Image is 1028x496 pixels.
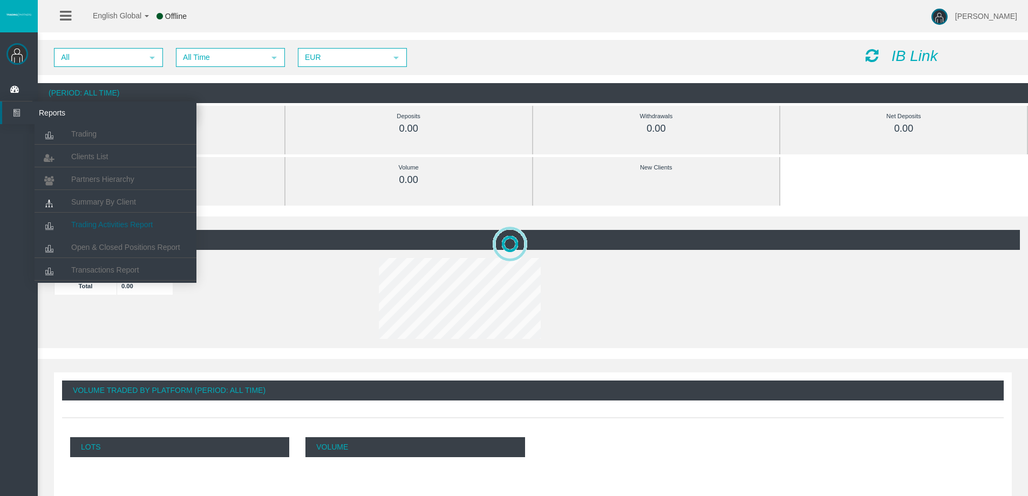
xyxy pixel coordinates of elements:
span: select [148,53,156,62]
i: IB Link [891,47,938,64]
a: Open & Closed Positions Report [35,237,196,257]
a: Trading [35,124,196,144]
span: Clients List [71,152,108,161]
a: Clients List [35,147,196,166]
span: All [55,49,142,66]
p: Lots [70,437,289,457]
span: select [392,53,400,62]
span: Transactions Report [71,266,139,274]
span: Reports [31,101,137,124]
div: Volume Traded By Platform (Period: All Time) [62,381,1004,400]
td: 0.00 [117,277,173,295]
span: Partners Hierarchy [71,175,134,184]
div: (Period: All Time) [38,83,1028,103]
span: Trading [71,130,97,138]
a: Reports [2,101,196,124]
td: Total [55,277,117,295]
div: Net Deposits [805,110,1003,123]
span: select [270,53,278,62]
img: user-image [931,9,948,25]
a: Transactions Report [35,260,196,280]
i: Reload Dashboard [866,48,879,63]
div: 0.00 [310,174,508,186]
span: EUR [299,49,386,66]
div: 0.00 [557,123,755,135]
div: Withdrawals [557,110,755,123]
a: Trading Activities Report [35,215,196,234]
span: All Time [177,49,264,66]
span: Offline [165,12,187,21]
p: Volume [305,437,525,457]
div: New Clients [557,161,755,174]
div: Deposits [310,110,508,123]
span: Summary By Client [71,198,136,206]
span: Trading Activities Report [71,220,153,229]
div: 0.00 [805,123,1003,135]
span: English Global [79,11,141,20]
span: Open & Closed Positions Report [71,243,180,252]
span: [PERSON_NAME] [955,12,1017,21]
div: Volume [310,161,508,174]
div: 0.00 [310,123,508,135]
img: logo.svg [5,12,32,17]
a: Partners Hierarchy [35,169,196,189]
a: Summary By Client [35,192,196,212]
